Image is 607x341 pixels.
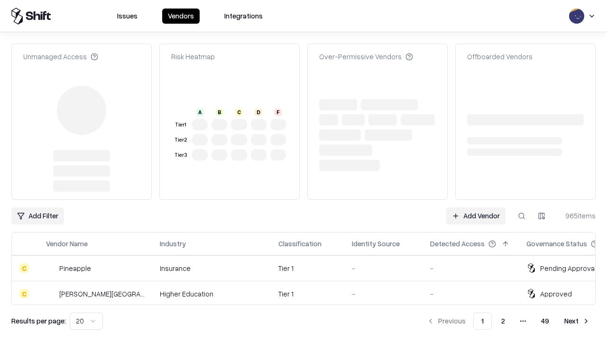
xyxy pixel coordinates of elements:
[59,289,145,299] div: [PERSON_NAME][GEOGRAPHIC_DATA]
[467,52,533,62] div: Offboarded Vendors
[473,313,492,330] button: 1
[352,263,415,273] div: -
[160,239,186,249] div: Industry
[219,9,268,24] button: Integrations
[19,263,29,273] div: C
[533,313,557,330] button: 49
[160,263,263,273] div: Insurance
[11,316,66,326] p: Results per page:
[540,289,572,299] div: Approved
[255,108,262,116] div: D
[46,289,55,298] img: Reichman University
[23,52,98,62] div: Unmanaged Access
[352,239,400,249] div: Identity Source
[46,263,55,273] img: Pineapple
[278,239,322,249] div: Classification
[173,151,188,159] div: Tier 3
[235,108,243,116] div: C
[278,263,337,273] div: Tier 1
[162,9,200,24] button: Vendors
[430,289,511,299] div: -
[559,313,596,330] button: Next
[19,289,29,298] div: C
[352,289,415,299] div: -
[540,263,596,273] div: Pending Approval
[278,289,337,299] div: Tier 1
[46,239,88,249] div: Vendor Name
[526,239,587,249] div: Governance Status
[430,239,485,249] div: Detected Access
[446,207,506,224] a: Add Vendor
[160,289,263,299] div: Higher Education
[173,121,188,129] div: Tier 1
[216,108,223,116] div: B
[319,52,413,62] div: Over-Permissive Vendors
[59,263,91,273] div: Pineapple
[11,207,64,224] button: Add Filter
[421,313,596,330] nav: pagination
[111,9,143,24] button: Issues
[430,263,511,273] div: -
[173,136,188,144] div: Tier 2
[171,52,215,62] div: Risk Heatmap
[196,108,204,116] div: A
[274,108,282,116] div: F
[558,211,596,221] div: 965 items
[494,313,513,330] button: 2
